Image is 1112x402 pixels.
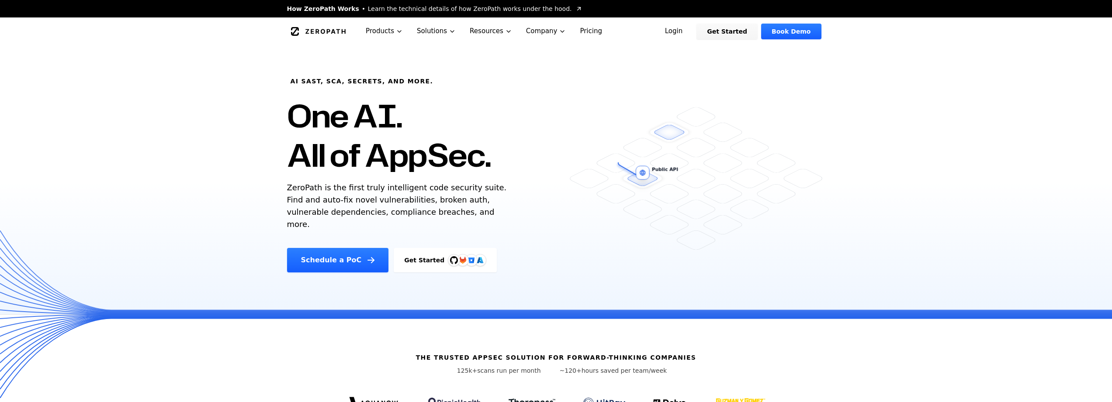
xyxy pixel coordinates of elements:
[287,182,511,230] p: ZeroPath is the first truly intelligent code security suite. Find and auto-fix novel vulnerabilit...
[454,251,471,269] img: GitLab
[445,366,553,375] p: scans run per month
[410,17,463,45] button: Solutions
[359,17,410,45] button: Products
[277,17,836,45] nav: Global
[287,4,582,13] a: How ZeroPath WorksLearn the technical details of how ZeroPath works under the hood.
[450,256,458,264] img: GitHub
[560,367,582,374] span: ~120+
[394,248,497,272] a: Get StartedGitHubGitLabAzure
[761,24,821,39] a: Book Demo
[287,96,491,175] h1: One AI. All of AppSec.
[467,255,476,265] svg: Bitbucket
[368,4,572,13] span: Learn the technical details of how ZeroPath works under the hood.
[287,248,389,272] a: Schedule a PoC
[655,24,693,39] a: Login
[477,257,484,264] img: Azure
[696,24,758,39] a: Get Started
[463,17,519,45] button: Resources
[573,17,609,45] a: Pricing
[560,366,667,375] p: hours saved per team/week
[287,4,359,13] span: How ZeroPath Works
[457,367,478,374] span: 125k+
[291,77,433,86] h6: AI SAST, SCA, Secrets, and more.
[416,353,696,362] h6: The Trusted AppSec solution for forward-thinking companies
[519,17,573,45] button: Company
